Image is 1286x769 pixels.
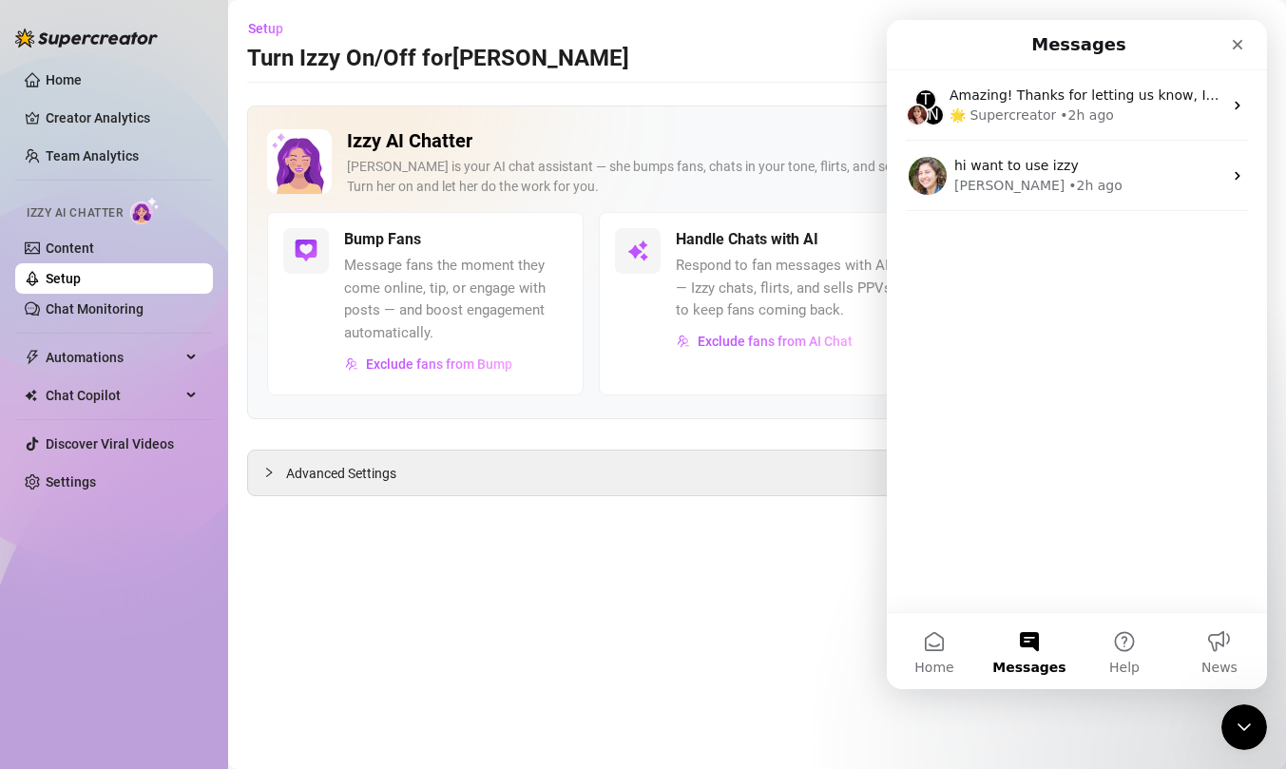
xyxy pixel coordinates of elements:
[182,156,236,176] div: • 2h ago
[347,129,1188,153] h2: Izzy AI Chatter
[344,255,567,344] span: Message fans the moment they come online, tip, or engage with posts — and boost engagement automa...
[46,271,81,286] a: Setup
[173,86,227,106] div: • 2h ago
[46,240,94,256] a: Content
[285,593,380,669] button: News
[46,380,181,411] span: Chat Copilot
[46,474,96,490] a: Settings
[46,342,181,373] span: Automations
[366,356,512,372] span: Exclude fans from Bump
[676,228,818,251] h5: Handle Chats with AI
[267,129,332,194] img: Izzy AI Chatter
[95,593,190,669] button: Messages
[676,255,899,322] span: Respond to fan messages with AI — Izzy chats, flirts, and sells PPVs to keep fans coming back.
[46,103,198,133] a: Creator Analytics
[190,593,285,669] button: Help
[67,156,178,176] div: [PERSON_NAME]
[22,137,60,175] img: Profile image for Ella
[286,463,396,484] span: Advanced Settings
[46,301,144,317] a: Chat Monitoring
[344,228,421,251] h5: Bump Fans
[106,641,179,654] span: Messages
[677,335,690,348] img: svg%3e
[295,240,317,262] img: svg%3e
[28,641,67,654] span: Home
[67,138,192,153] span: hi want to use izzy
[63,67,1219,83] span: Amazing! Thanks for letting us know, I’ll review your bio now and make sure everything looks good...
[626,240,649,262] img: svg%3e
[247,13,298,44] button: Setup
[63,86,169,106] div: 🌟 Supercreator
[46,148,139,163] a: Team Analytics
[248,21,283,36] span: Setup
[345,357,358,371] img: svg%3e
[25,350,40,365] span: thunderbolt
[315,641,351,654] span: News
[46,72,82,87] a: Home
[263,462,286,483] div: collapsed
[344,349,513,379] button: Exclude fans from Bump
[347,157,1188,197] div: [PERSON_NAME] is your AI chat assistant — she bumps fans, chats in your tone, flirts, and sells y...
[698,334,853,349] span: Exclude fans from AI Chat
[887,20,1267,689] iframe: Intercom live chat
[676,326,854,356] button: Exclude fans from AI Chat
[263,467,275,478] span: collapsed
[222,641,253,654] span: Help
[1221,704,1267,750] iframe: Intercom live chat
[247,44,629,74] h3: Turn Izzy On/Off for [PERSON_NAME]
[27,204,123,222] span: Izzy AI Chatter
[25,389,37,402] img: Chat Copilot
[130,197,160,224] img: AI Chatter
[46,436,174,452] a: Discover Viral Videos
[15,29,158,48] img: logo-BBDzfeDw.svg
